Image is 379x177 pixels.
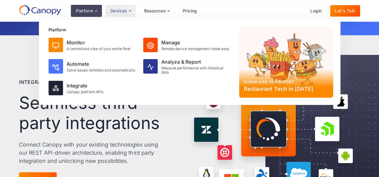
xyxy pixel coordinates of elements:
a: IntegrateCanopy platform APIs [46,78,140,98]
div: Resources [139,5,174,17]
div: Devices [110,9,127,13]
div: Measure performance with historical data [161,66,232,75]
div: Remote device management made easy [161,47,230,51]
div: Automate [67,60,135,68]
div: Download our report [244,79,328,85]
div: Restaurant Tech in [DATE] [244,85,328,93]
div: Analyze & Report [161,58,232,65]
div: Canopy platform APIs [67,90,104,94]
div: Devices [106,5,136,17]
div: Manage [161,39,230,46]
p: Connect Canopy with your existing technologies using our REST API-driven architecture, enabling t... [19,141,165,165]
a: Login [305,5,327,17]
a: MonitorA centralized view of your entire fleet [46,35,140,55]
div: Resources [144,9,166,13]
div: Integrate [67,82,104,89]
a: AutomateSolve issues remotely and automatically [46,56,140,77]
p: Integrate [19,78,48,86]
div: Platform [71,5,102,17]
div: A centralized view of your entire fleet [67,47,131,51]
div: Platform [76,9,93,13]
div: Monitor [67,39,131,46]
a: Analyze & ReportMeasure performance with historical data [141,56,234,77]
nav: Platform [39,19,340,105]
a: Pricing [178,5,202,17]
a: ManageRemote device management made easy [141,35,234,55]
a: Download our reportRestaurant Tech in [DATE] [239,27,333,98]
a: Let's Talk [330,5,360,17]
div: Platform [49,27,234,33]
div: Solve issues remotely and automatically [67,68,135,72]
h1: Seamless third-party integrations [19,93,165,133]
